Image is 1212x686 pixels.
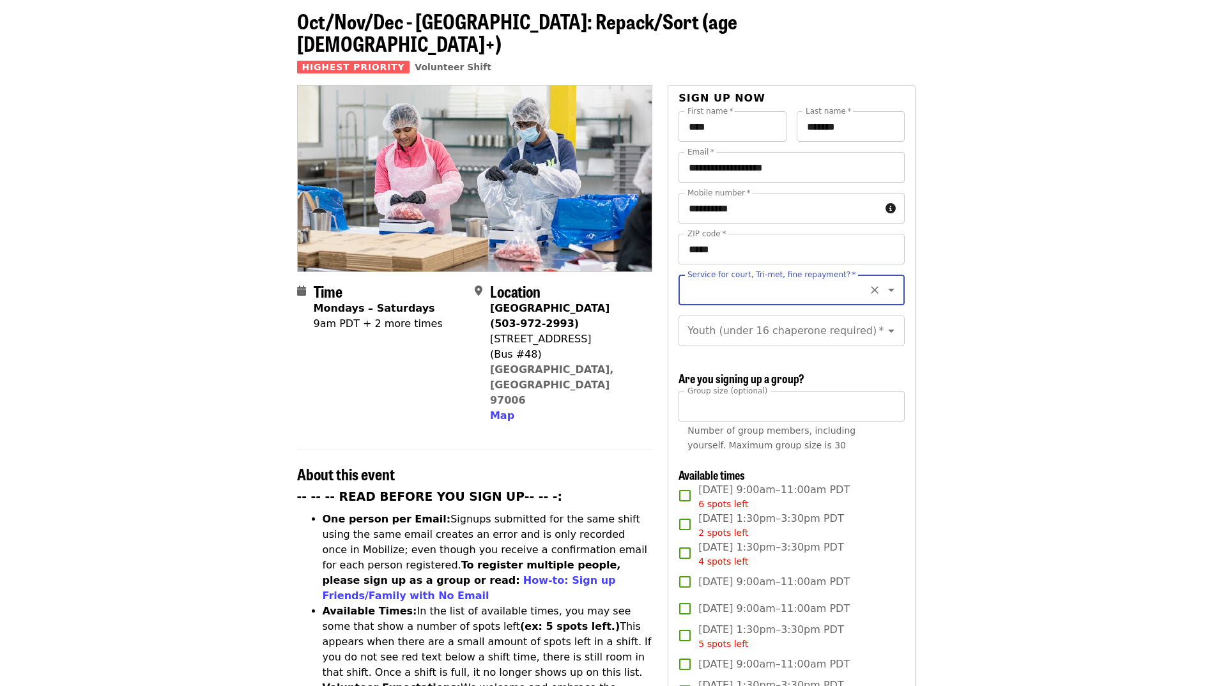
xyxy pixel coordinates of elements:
[882,322,900,340] button: Open
[687,107,733,115] label: First name
[679,391,904,422] input: [object Object]
[314,302,435,314] strong: Mondays – Saturdays
[698,574,850,590] span: [DATE] 9:00am–11:00am PDT
[323,559,621,586] strong: To register multiple people, please sign up as a group or read:
[679,466,745,483] span: Available times
[475,285,482,297] i: map-marker-alt icon
[797,111,905,142] input: Last name
[698,657,850,672] span: [DATE] 9:00am–11:00am PDT
[490,408,514,423] button: Map
[698,639,748,649] span: 5 spots left
[882,281,900,299] button: Open
[698,556,748,567] span: 4 spots left
[679,370,804,386] span: Are you signing up a group?
[698,528,748,538] span: 2 spots left
[698,540,843,568] span: [DATE] 1:30pm–3:30pm PDT
[520,620,620,632] strong: (ex: 5 spots left.)
[886,202,896,215] i: circle-info icon
[490,280,541,302] span: Location
[297,285,306,297] i: calendar icon
[679,234,904,264] input: ZIP code
[323,604,653,680] li: In the list of available times, you may see some that show a number of spots left This appears wh...
[687,425,855,450] span: Number of group members, including yourself. Maximum group size is 30
[698,622,843,651] span: [DATE] 1:30pm–3:30pm PDT
[314,316,443,332] div: 9am PDT + 2 more times
[679,92,765,104] span: Sign up now
[490,409,514,422] span: Map
[679,152,904,183] input: Email
[490,302,610,330] strong: [GEOGRAPHIC_DATA] (503-972-2993)
[866,281,884,299] button: Clear
[323,512,653,604] li: Signups submitted for the same shift using the same email creates an error and is only recorded o...
[490,363,614,406] a: [GEOGRAPHIC_DATA], [GEOGRAPHIC_DATA] 97006
[687,386,767,395] span: Group size (optional)
[314,280,342,302] span: Time
[323,513,451,525] strong: One person per Email:
[323,605,417,617] strong: Available Times:
[297,490,563,503] strong: -- -- -- READ BEFORE YOU SIGN UP-- -- -:
[679,193,880,224] input: Mobile number
[687,271,856,278] label: Service for court, Tri-met, fine repayment?
[297,462,395,485] span: About this event
[490,332,642,347] div: [STREET_ADDRESS]
[415,62,491,72] a: Volunteer Shift
[687,189,750,197] label: Mobile number
[298,86,652,271] img: Oct/Nov/Dec - Beaverton: Repack/Sort (age 10+) organized by Oregon Food Bank
[806,107,851,115] label: Last name
[687,148,714,156] label: Email
[698,499,748,509] span: 6 spots left
[679,111,786,142] input: First name
[698,601,850,616] span: [DATE] 9:00am–11:00am PDT
[490,347,642,362] div: (Bus #48)
[297,61,410,73] span: Highest Priority
[698,482,850,511] span: [DATE] 9:00am–11:00am PDT
[297,6,737,58] span: Oct/Nov/Dec - [GEOGRAPHIC_DATA]: Repack/Sort (age [DEMOGRAPHIC_DATA]+)
[323,574,616,602] a: How-to: Sign up Friends/Family with No Email
[698,511,843,540] span: [DATE] 1:30pm–3:30pm PDT
[687,230,726,238] label: ZIP code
